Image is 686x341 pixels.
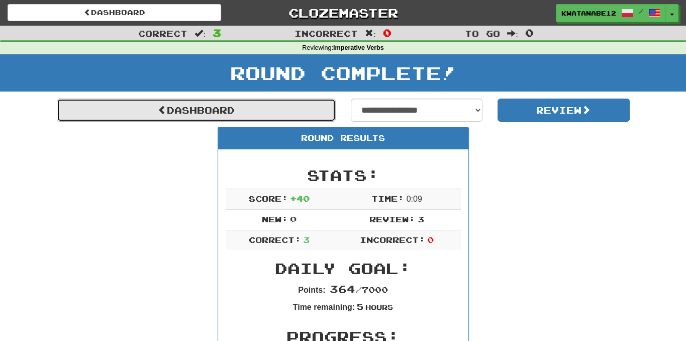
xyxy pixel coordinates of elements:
[8,4,221,21] a: Dashboard
[249,235,301,244] span: Correct:
[369,214,415,224] span: Review:
[507,29,518,38] span: :
[57,99,336,122] a: Dashboard
[4,63,682,83] h1: Round Complete!
[194,29,206,38] span: :
[293,303,355,311] strong: Time remaining:
[303,235,310,244] span: 3
[638,8,643,15] span: /
[407,195,422,203] span: 0 : 0 9
[333,44,384,51] strong: Imperative Verbs
[262,214,288,224] span: New:
[561,9,616,18] span: kwatanabe12
[365,29,376,38] span: :
[357,302,363,311] span: 5
[213,27,221,39] span: 3
[360,235,425,244] span: Incorrect:
[465,28,500,38] span: To go
[418,214,424,224] span: 3
[226,260,461,277] h2: Daily Goal:
[365,303,393,311] small: Hours
[427,235,434,244] span: 0
[330,283,355,295] span: 364
[383,27,391,39] span: 0
[249,194,288,203] span: Score:
[226,167,461,184] h2: Stats:
[236,4,450,22] a: Clozemaster
[556,4,666,22] a: kwatanabe12 /
[498,99,630,122] button: Review
[371,194,404,203] span: Time:
[295,28,358,38] span: Incorrect
[525,27,534,39] span: 0
[330,285,388,294] span: / 7000
[290,214,297,224] span: 0
[138,28,187,38] span: Correct
[298,286,325,294] strong: Points:
[218,127,468,149] div: Round Results
[290,194,310,203] span: + 40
